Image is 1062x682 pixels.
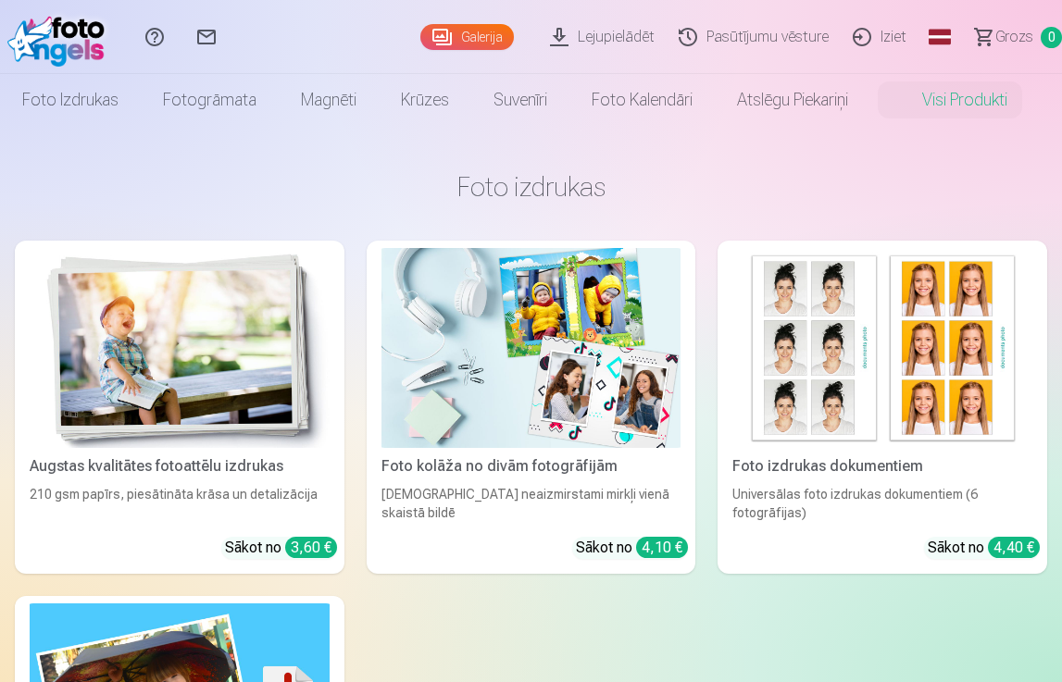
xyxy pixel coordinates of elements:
[15,241,344,574] a: Augstas kvalitātes fotoattēlu izdrukasAugstas kvalitātes fotoattēlu izdrukas210 gsm papīrs, piesā...
[379,74,471,126] a: Krūzes
[636,537,688,558] div: 4,10 €
[285,537,337,558] div: 3,60 €
[30,170,1032,204] h3: Foto izdrukas
[718,241,1047,574] a: Foto izdrukas dokumentiemFoto izdrukas dokumentiemUniversālas foto izdrukas dokumentiem (6 fotogr...
[374,455,689,477] div: Foto kolāža no divām fotogrāfijām
[725,455,1040,477] div: Foto izdrukas dokumentiem
[870,74,1030,126] a: Visi produkti
[381,248,681,448] img: Foto kolāža no divām fotogrāfijām
[141,74,279,126] a: Fotogrāmata
[367,241,696,574] a: Foto kolāža no divām fotogrāfijāmFoto kolāža no divām fotogrāfijām[DEMOGRAPHIC_DATA] neaizmirstam...
[725,485,1040,522] div: Universālas foto izdrukas dokumentiem (6 fotogrāfijas)
[928,537,1040,559] div: Sākot no
[732,248,1032,448] img: Foto izdrukas dokumentiem
[995,26,1033,48] span: Grozs
[22,485,337,522] div: 210 gsm papīrs, piesātināta krāsa un detalizācija
[576,537,688,559] div: Sākot no
[374,485,689,522] div: [DEMOGRAPHIC_DATA] neaizmirstami mirkļi vienā skaistā bildē
[7,7,114,67] img: /fa1
[1041,27,1062,48] span: 0
[420,24,514,50] a: Galerija
[471,74,569,126] a: Suvenīri
[225,537,337,559] div: Sākot no
[22,455,337,477] div: Augstas kvalitātes fotoattēlu izdrukas
[569,74,715,126] a: Foto kalendāri
[30,248,330,448] img: Augstas kvalitātes fotoattēlu izdrukas
[279,74,379,126] a: Magnēti
[715,74,870,126] a: Atslēgu piekariņi
[988,537,1040,558] div: 4,40 €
